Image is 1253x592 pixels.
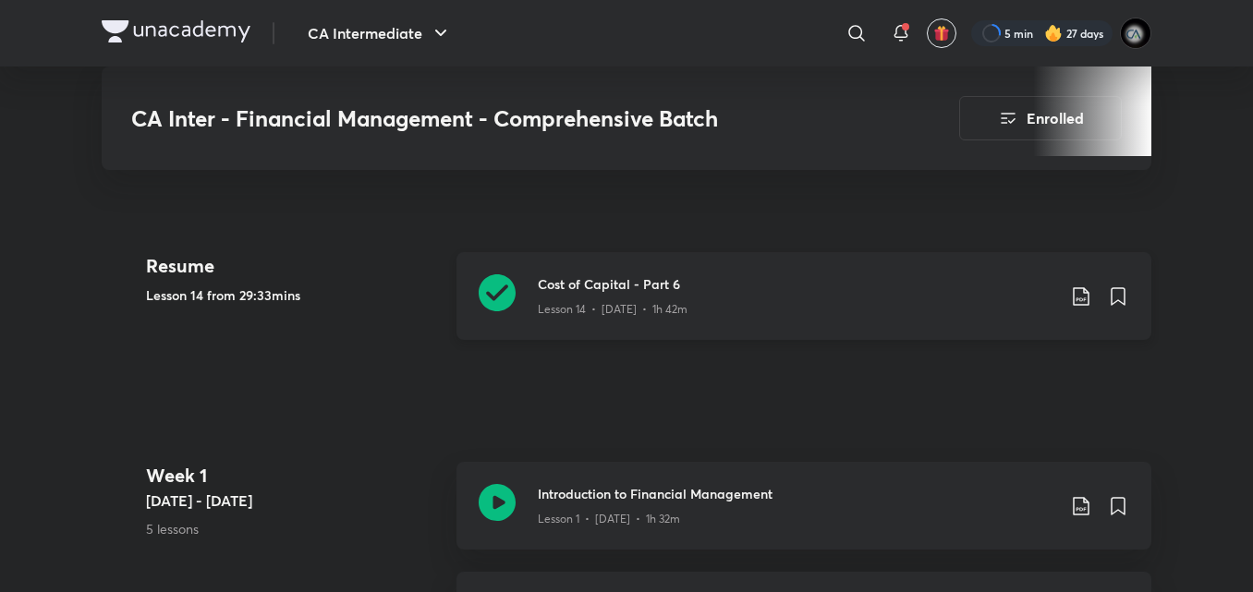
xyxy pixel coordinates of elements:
[102,20,250,47] a: Company Logo
[456,252,1151,362] a: Cost of Capital - Part 6Lesson 14 • [DATE] • 1h 42m
[1120,18,1151,49] img: poojita Agrawal
[131,105,855,132] h3: CA Inter - Financial Management - Comprehensive Batch
[146,489,442,512] h5: [DATE] - [DATE]
[102,20,250,42] img: Company Logo
[538,301,687,318] p: Lesson 14 • [DATE] • 1h 42m
[933,25,950,42] img: avatar
[959,96,1122,140] button: Enrolled
[146,519,442,538] p: 5 lessons
[538,484,1055,503] h3: Introduction to Financial Management
[146,462,442,489] h4: Week 1
[297,15,463,52] button: CA Intermediate
[538,274,1055,294] h3: Cost of Capital - Part 6
[927,18,956,48] button: avatar
[146,252,442,280] h4: Resume
[1044,24,1063,42] img: streak
[146,285,442,305] h5: Lesson 14 from 29:33mins
[456,462,1151,572] a: Introduction to Financial ManagementLesson 1 • [DATE] • 1h 32m
[538,511,680,527] p: Lesson 1 • [DATE] • 1h 32m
